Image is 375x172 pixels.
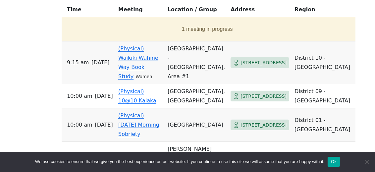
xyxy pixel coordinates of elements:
td: District 01 - [GEOGRAPHIC_DATA] [292,108,355,142]
th: Address [228,5,292,17]
th: Region [292,5,355,17]
span: [STREET_ADDRESS] [241,59,287,67]
span: We use cookies to ensure that we give you the best experience on our website. If you continue to ... [35,158,324,165]
span: 10:00 AM [67,91,92,101]
span: 10:00 AM [67,120,92,130]
th: Meeting [116,5,165,17]
span: No [363,158,370,165]
button: Ok [328,157,340,167]
td: District 09 - [GEOGRAPHIC_DATA] [292,84,355,108]
td: [GEOGRAPHIC_DATA], [GEOGRAPHIC_DATA] [165,84,228,108]
th: Time [62,5,116,17]
span: [DATE] [91,58,109,67]
td: [GEOGRAPHIC_DATA] - [GEOGRAPHIC_DATA], Area #1 [165,41,228,84]
a: (Physical) 10@10 Kaiaka [118,88,156,104]
a: (Physical) [DATE] Morning Sobriety [118,112,159,137]
span: [DATE] [95,91,113,101]
span: 9:15 AM [67,58,89,67]
span: [STREET_ADDRESS] [241,121,287,129]
td: District 10 - [GEOGRAPHIC_DATA] [292,41,355,84]
td: [GEOGRAPHIC_DATA] [165,108,228,142]
th: Location / Group [165,5,228,17]
span: [STREET_ADDRESS] [241,92,287,100]
span: [DATE] [95,120,113,130]
a: (Physical) Waikiki Wahine Way Book Study [118,45,158,80]
small: Women [135,74,152,79]
button: 1 meeting in progress [64,20,350,38]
